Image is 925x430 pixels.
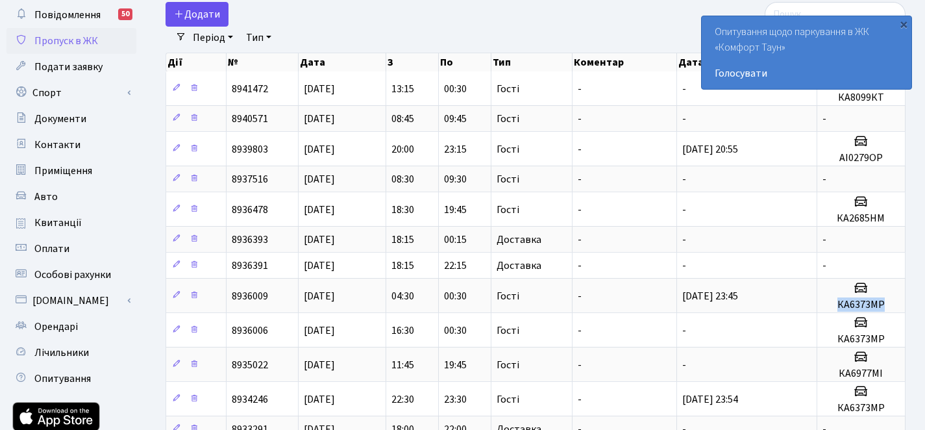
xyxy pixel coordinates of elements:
span: [DATE] [304,82,335,96]
span: 09:45 [444,112,467,126]
a: Опитування [6,366,136,392]
span: Авто [34,190,58,204]
span: 18:30 [391,203,414,217]
span: - [682,172,686,186]
a: Додати [166,2,228,27]
span: 09:30 [444,172,467,186]
span: 04:30 [391,289,414,303]
div: 50 [118,8,132,20]
span: - [822,172,826,186]
h5: КА6373МР [822,333,900,346]
span: [DATE] [304,392,335,407]
span: Лічильники [34,346,89,360]
span: - [682,233,686,247]
a: Подати заявку [6,54,136,80]
span: Контакти [34,138,80,152]
span: 18:15 [391,233,414,247]
a: Тип [241,27,277,49]
span: Додати [174,7,220,21]
span: Гості [497,144,519,155]
span: - [578,259,582,273]
span: 23:30 [444,392,467,407]
span: 08:45 [391,112,414,126]
span: - [682,203,686,217]
span: [DATE] 23:54 [682,392,738,407]
span: - [578,203,582,217]
span: - [578,172,582,186]
span: - [578,112,582,126]
span: - [578,392,582,407]
span: 00:15 [444,233,467,247]
span: 8936478 [232,203,268,217]
span: 8936009 [232,289,268,303]
span: [DATE] 23:45 [682,289,738,303]
span: [DATE] [304,112,335,126]
span: Орендарі [34,320,78,334]
h5: КА2685НМ [822,212,900,225]
span: 8936006 [232,323,268,338]
div: × [897,18,910,31]
a: Контакти [6,132,136,158]
span: Гості [497,205,519,215]
a: Документи [6,106,136,132]
span: 00:30 [444,323,467,338]
span: Гості [497,84,519,94]
a: Квитанції [6,210,136,236]
span: 22:15 [444,259,467,273]
span: - [682,323,686,338]
span: - [578,289,582,303]
th: Дата [299,53,386,71]
span: Гості [497,394,519,405]
h5: АІ0279ОР [822,152,900,164]
span: - [822,259,826,273]
span: - [682,358,686,372]
h5: КА6977МІ [822,368,900,380]
span: 8936393 [232,233,268,247]
span: Подати заявку [34,60,103,74]
th: З [386,53,439,71]
span: Квитанції [34,216,82,230]
span: 00:30 [444,82,467,96]
span: Гості [497,114,519,124]
a: Спорт [6,80,136,106]
a: Лічильники [6,340,136,366]
span: Гості [497,174,519,184]
a: Орендарі [6,314,136,340]
span: - [578,82,582,96]
th: Дії [166,53,227,71]
span: - [578,233,582,247]
span: 8937516 [232,172,268,186]
span: 23:15 [444,142,467,157]
a: Період [188,27,238,49]
span: 00:30 [444,289,467,303]
span: [DATE] [304,358,335,372]
span: [DATE] [304,172,335,186]
span: Доставка [497,234,541,245]
span: Пропуск в ЖК [34,34,98,48]
th: По [439,53,491,71]
a: Оплати [6,236,136,262]
span: - [682,259,686,273]
span: 8941472 [232,82,268,96]
span: Документи [34,112,86,126]
span: - [682,82,686,96]
span: 13:15 [391,82,414,96]
span: 19:45 [444,203,467,217]
span: Оплати [34,242,69,256]
a: Авто [6,184,136,210]
a: [DOMAIN_NAME] [6,288,136,314]
span: 8939803 [232,142,268,157]
span: 8940571 [232,112,268,126]
span: - [578,358,582,372]
th: Дата активації [677,53,817,71]
span: 8935022 [232,358,268,372]
h5: КА8099КТ [822,92,900,104]
span: Приміщення [34,164,92,178]
span: 20:00 [391,142,414,157]
span: Гості [497,360,519,370]
span: [DATE] [304,259,335,273]
th: № [227,53,299,71]
span: [DATE] [304,142,335,157]
a: Повідомлення50 [6,2,136,28]
input: Пошук... [765,2,906,27]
